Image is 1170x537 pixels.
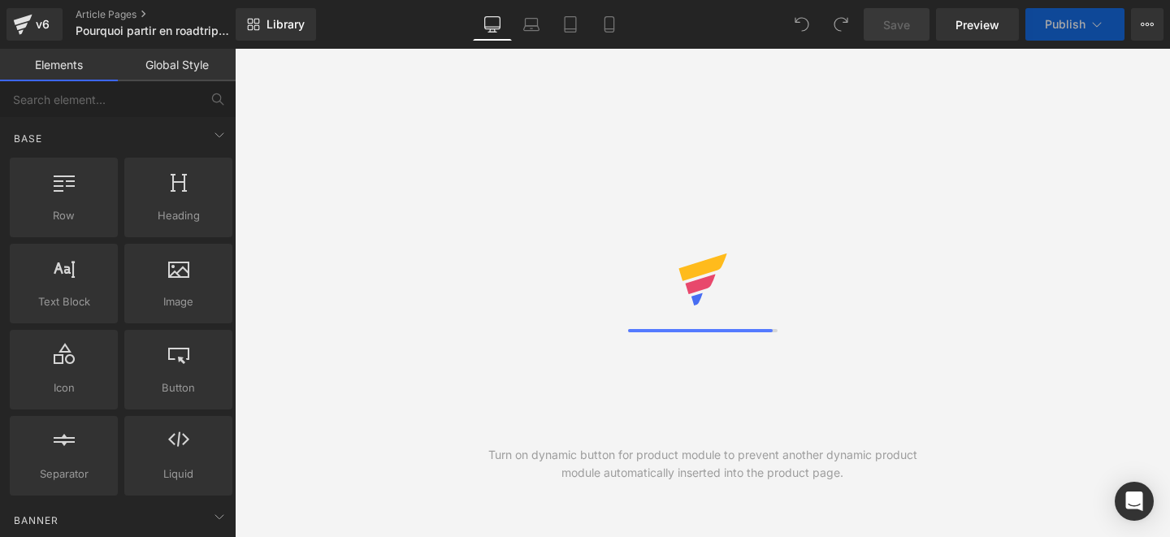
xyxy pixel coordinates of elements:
[129,379,227,396] span: Button
[129,207,227,224] span: Heading
[12,131,44,146] span: Base
[1115,482,1154,521] div: Open Intercom Messenger
[512,8,551,41] a: Laptop
[129,293,227,310] span: Image
[1045,18,1085,31] span: Publish
[76,8,262,21] a: Article Pages
[1025,8,1124,41] button: Publish
[76,24,232,37] span: Pourquoi partir en roadtrip en septembre est la meilleure idée ?
[825,8,857,41] button: Redo
[12,513,60,528] span: Banner
[236,8,316,41] a: New Library
[551,8,590,41] a: Tablet
[266,17,305,32] span: Library
[6,8,63,41] a: v6
[15,207,113,224] span: Row
[590,8,629,41] a: Mobile
[883,16,910,33] span: Save
[936,8,1019,41] a: Preview
[473,8,512,41] a: Desktop
[129,466,227,483] span: Liquid
[32,14,53,35] div: v6
[786,8,818,41] button: Undo
[15,293,113,310] span: Text Block
[15,466,113,483] span: Separator
[118,49,236,81] a: Global Style
[469,446,937,482] div: Turn on dynamic button for product module to prevent another dynamic product module automatically...
[1131,8,1163,41] button: More
[15,379,113,396] span: Icon
[955,16,999,33] span: Preview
